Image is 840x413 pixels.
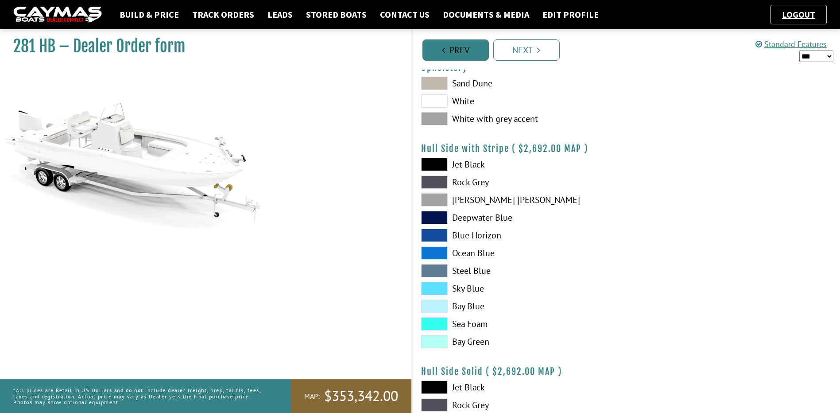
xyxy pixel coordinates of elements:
label: Blue Horizon [421,229,617,242]
label: Jet Black [421,381,617,394]
a: Standard Features [755,39,827,49]
a: Leads [263,9,297,20]
span: $2,692.00 MAP [492,366,555,377]
a: Documents & Media [438,9,534,20]
a: Next [493,39,560,61]
a: Prev [422,39,489,61]
label: Steel Blue [421,264,617,277]
a: Build & Price [115,9,183,20]
label: Sea Foam [421,317,617,331]
h4: Hull Side with Stripe ( ) [421,143,832,154]
label: [PERSON_NAME] [PERSON_NAME] [421,193,617,206]
label: Deepwater Blue [421,211,617,224]
a: Logout [778,9,820,20]
a: Contact Us [375,9,434,20]
label: White [421,94,617,108]
span: MAP: [304,392,320,401]
label: Bay Green [421,335,617,348]
span: $2,692.00 MAP [519,143,581,154]
a: Stored Boats [302,9,371,20]
img: caymas-dealer-connect-2ed40d3bc7270c1d8d7ffb4b79bf05adc795679939227970def78ec6f6c03838.gif [13,7,102,23]
a: Edit Profile [538,9,603,20]
label: Jet Black [421,158,617,171]
label: Ocean Blue [421,246,617,260]
span: $353,342.00 [324,387,398,405]
p: *All prices are Retail in US Dollars and do not include dealer freight, prep, tariffs, fees, taxe... [13,383,271,409]
a: MAP:$353,342.00 [291,379,411,413]
label: Rock Grey [421,175,617,189]
label: Sky Blue [421,282,617,295]
h1: 281 HB – Dealer Order form [13,36,389,56]
a: Track Orders [188,9,259,20]
label: Sand Dune [421,77,617,90]
h4: Hull Side Solid ( ) [421,366,832,377]
label: White with grey accent [421,112,617,125]
label: Bay Blue [421,300,617,313]
label: Rock Grey [421,398,617,412]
